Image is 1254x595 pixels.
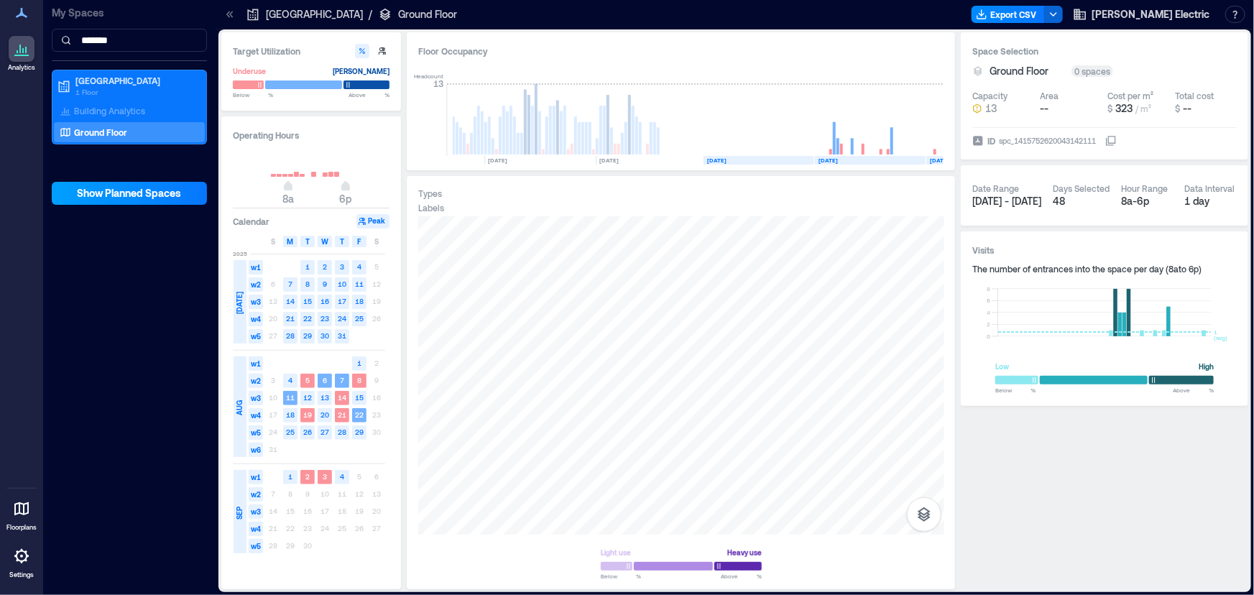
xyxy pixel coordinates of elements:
[286,393,295,402] text: 11
[52,6,207,20] p: My Spaces
[75,75,196,86] p: [GEOGRAPHIC_DATA]
[355,410,364,419] text: 22
[995,359,1009,374] div: Low
[338,428,346,436] text: 28
[249,277,263,292] span: w2
[6,523,37,532] p: Floorplans
[287,236,294,247] span: M
[249,374,263,388] span: w2
[930,157,949,164] text: [DATE]
[418,202,444,213] div: Labels
[323,262,327,271] text: 2
[357,262,361,271] text: 4
[374,236,379,247] span: S
[1135,103,1151,114] span: / m²
[233,128,389,142] h3: Operating Hours
[249,356,263,371] span: w1
[286,428,295,436] text: 25
[990,64,1066,78] button: Ground Floor
[303,331,312,340] text: 29
[1053,194,1110,208] div: 48
[972,263,1237,275] div: The number of entrances into the space per day ( 8a to 6p )
[972,243,1237,257] h3: Visits
[972,6,1045,23] button: Export CSV
[1040,102,1048,114] span: --
[987,309,990,316] tspan: 4
[286,410,295,419] text: 18
[323,472,327,481] text: 3
[249,470,263,484] span: w1
[1185,183,1235,194] div: Data Interval
[338,410,346,419] text: 21
[1040,90,1059,101] div: Area
[358,236,361,247] span: F
[1053,183,1110,194] div: Days Selected
[356,214,389,229] button: Peak
[249,329,263,343] span: w5
[321,331,329,340] text: 30
[1173,386,1214,395] span: Above %
[338,280,346,288] text: 10
[249,539,263,553] span: w5
[333,64,389,78] div: [PERSON_NAME]
[305,472,310,481] text: 2
[249,408,263,423] span: w4
[233,91,273,99] span: Below %
[75,86,196,98] p: 1 Floor
[1107,103,1112,114] span: $
[303,393,312,402] text: 12
[338,297,346,305] text: 17
[997,134,1097,148] div: spc_1415752620043142111
[1092,7,1209,22] span: [PERSON_NAME] Electric
[972,90,1008,101] div: Capacity
[1069,3,1214,26] button: [PERSON_NAME] Electric
[340,193,352,205] span: 6p
[74,105,145,116] p: Building Analytics
[357,376,361,384] text: 8
[990,64,1048,78] span: Ground Floor
[321,314,329,323] text: 23
[355,428,364,436] text: 29
[249,425,263,440] span: w5
[305,262,310,271] text: 1
[987,320,990,328] tspan: 2
[234,292,245,315] span: [DATE]
[987,297,990,304] tspan: 6
[305,376,310,384] text: 5
[78,186,182,200] span: Show Planned Spaces
[249,522,263,536] span: w4
[357,359,361,367] text: 1
[340,262,344,271] text: 3
[233,44,389,58] h3: Target Utilization
[1105,135,1117,147] button: IDspc_1415752620043142111
[972,101,1034,116] button: 13
[338,331,346,340] text: 31
[987,285,990,292] tspan: 8
[707,157,727,164] text: [DATE]
[355,280,364,288] text: 11
[1175,90,1214,101] div: Total cost
[249,504,263,519] span: w3
[1115,102,1133,114] span: 323
[355,314,364,323] text: 25
[398,7,457,22] p: Ground Floor
[323,280,327,288] text: 9
[721,572,762,581] span: Above %
[288,376,292,384] text: 4
[1107,90,1153,101] div: Cost per m²
[321,428,329,436] text: 27
[233,249,247,258] span: 2025
[972,195,1041,207] span: [DATE] - [DATE]
[340,236,344,247] span: T
[338,393,346,402] text: 14
[266,7,363,22] p: [GEOGRAPHIC_DATA]
[286,331,295,340] text: 28
[2,492,41,536] a: Floorplans
[1071,65,1113,77] div: 0 spaces
[305,236,310,247] span: T
[355,297,364,305] text: 18
[601,572,641,581] span: Below %
[321,297,329,305] text: 16
[271,236,275,247] span: S
[1121,183,1168,194] div: Hour Range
